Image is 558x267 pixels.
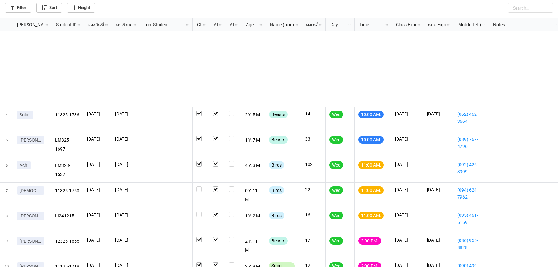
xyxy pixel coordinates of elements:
[329,161,343,169] div: Wed
[87,111,107,117] p: [DATE]
[115,111,135,117] p: [DATE]
[36,3,62,13] a: Sort
[5,3,31,13] a: Filter
[305,111,321,117] p: 14
[457,111,484,125] a: (062) 462-3664
[489,21,553,28] div: Notes
[269,212,284,219] div: Birds
[6,157,8,182] span: 6
[140,21,185,28] div: Trial Student
[358,186,384,194] div: 11:00 AM.
[84,21,105,28] div: จองวันที่
[87,212,107,218] p: [DATE]
[326,21,348,28] div: Day
[358,212,384,219] div: 11:00 AM.
[269,237,288,245] div: Beasts
[329,212,343,219] div: Wed
[193,21,202,28] div: CF
[226,21,235,28] div: ATK
[55,136,79,153] p: LM325-1697
[457,136,484,150] a: (089) 767-4796
[305,186,321,193] p: 22
[457,161,484,175] a: (092) 426-3999
[358,111,384,118] div: 10:00 AM.
[395,136,419,142] p: [DATE]
[395,186,419,193] p: [DATE]
[457,237,484,251] a: (086) 955-8828
[508,3,553,13] input: Search...
[266,21,294,28] div: Name (from Class)
[6,233,8,258] span: 9
[395,161,419,168] p: [DATE]
[87,161,107,168] p: [DATE]
[245,186,261,204] p: 0 Y, 11 M
[87,186,107,193] p: [DATE]
[245,111,261,120] p: 2 Y, 5 M
[115,161,135,168] p: [DATE]
[52,21,76,28] div: Student ID (from [PERSON_NAME] Name)
[269,161,284,169] div: Birds
[20,213,42,219] p: [PERSON_NAME]
[112,21,132,28] div: มาเรียน
[245,237,261,254] p: 2 Y, 11 M
[427,111,449,117] p: [DATE]
[20,238,42,244] p: [PERSON_NAME]
[210,21,219,28] div: ATT
[358,136,384,144] div: 10:00 AM.
[6,107,8,132] span: 4
[424,21,446,28] div: หมด Expired date (from [PERSON_NAME] Name)
[20,137,42,143] p: [PERSON_NAME]
[329,237,343,245] div: Wed
[329,186,343,194] div: Wed
[305,212,321,218] p: 16
[395,212,419,218] p: [DATE]
[6,132,8,157] span: 5
[55,161,79,178] p: LM323-1537
[427,237,449,243] p: [DATE]
[427,186,449,193] p: [DATE]
[395,111,419,117] p: [DATE]
[55,111,79,120] p: 11325-1736
[305,237,321,243] p: 17
[358,161,384,169] div: 11:00 AM.
[87,237,107,243] p: [DATE]
[245,212,261,221] p: 1 Y, 2 M
[55,212,79,221] p: LI241215
[305,136,321,142] p: 33
[356,21,384,28] div: Time
[269,111,288,118] div: Beasts
[454,21,481,28] div: Mobile Tel. (from Nick Name)
[87,136,107,142] p: [DATE]
[269,136,288,144] div: Beasts
[67,3,95,13] a: Height
[392,21,416,28] div: Class Expiration
[395,237,419,243] p: [DATE]
[13,21,44,28] div: [PERSON_NAME] Name
[115,212,135,218] p: [DATE]
[20,187,42,194] p: [DEMOGRAPHIC_DATA]
[269,186,284,194] div: Birds
[20,162,28,169] p: Achi
[0,18,51,31] div: grid
[457,186,484,200] a: (094) 624-7962
[329,111,343,118] div: Wed
[55,186,79,195] p: 11325-1750
[329,136,343,144] div: Wed
[115,237,135,243] p: [DATE]
[55,237,79,246] p: 12325-1655
[6,208,8,233] span: 8
[302,21,319,28] div: คงเหลือ (from Nick Name)
[115,186,135,193] p: [DATE]
[20,112,30,118] p: Solmi
[457,212,484,226] a: (095) 461-5159
[358,237,381,245] div: 2:00 PM.
[305,161,321,168] p: 102
[115,136,135,142] p: [DATE]
[245,161,261,170] p: 4 Y, 3 M
[242,21,258,28] div: Age
[245,136,261,145] p: 1 Y, 7 M
[6,183,8,208] span: 7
